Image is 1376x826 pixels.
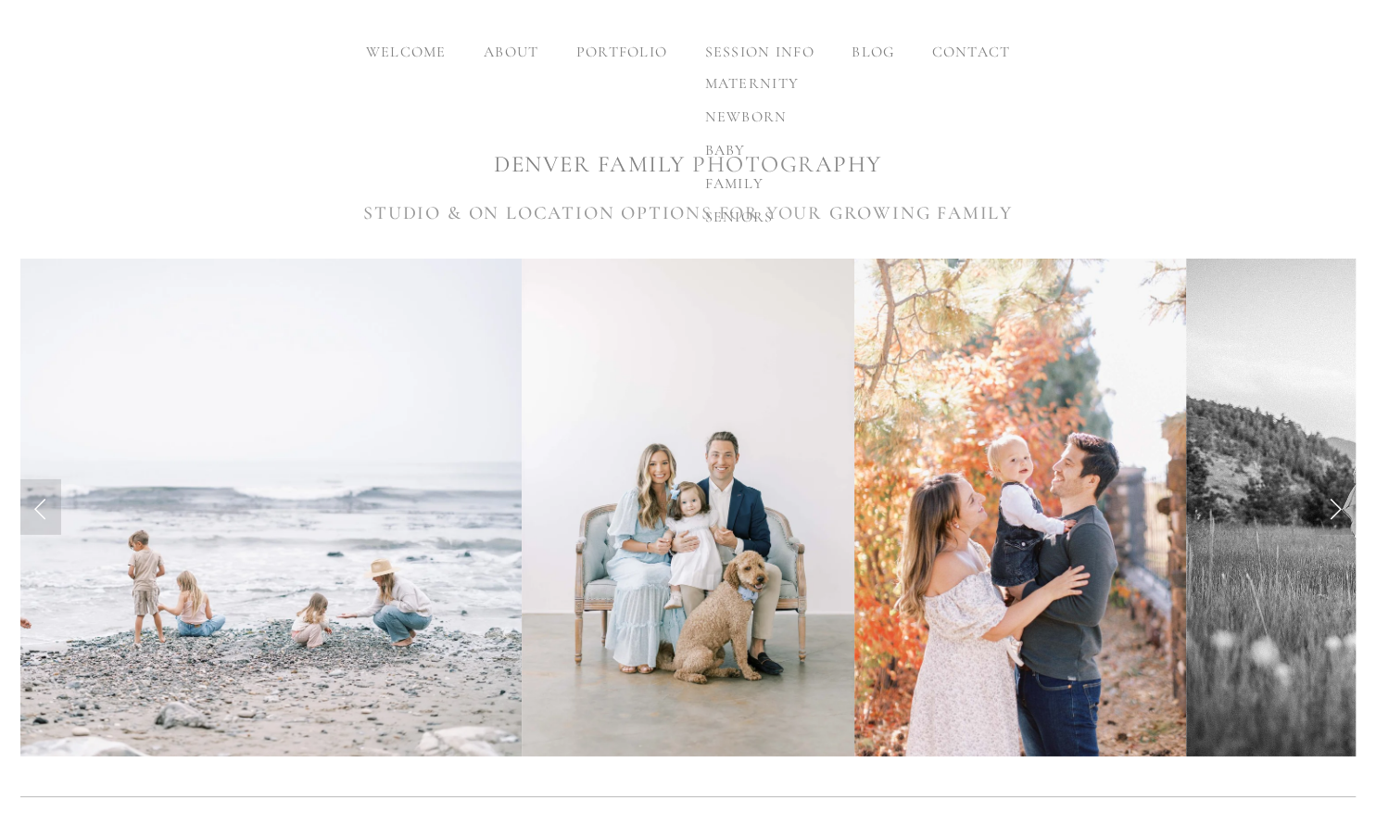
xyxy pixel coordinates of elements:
[20,148,1355,181] h1: DENVER FAMILY PHOTOGRAPHY
[522,259,853,756] img: family-portrait-with-baby-and-dog.jpg
[704,74,799,93] span: maternity
[366,43,447,61] a: welcome
[689,133,814,167] a: baby
[704,174,764,193] span: family
[1315,479,1356,535] a: Next Slide
[689,200,814,234] a: seniors
[484,43,538,61] label: about
[689,67,814,100] a: maternity
[852,43,894,61] a: blog
[689,100,814,133] a: newborn
[704,108,787,126] span: newborn
[20,479,61,535] a: Previous Slide
[704,208,773,226] span: seniors
[854,259,1186,756] img: favorite-family-photographer.jpg
[20,199,1355,227] h3: STUDIO & ON LOCATION OPTIONS FOR YOUR GROWING FAMILY
[704,43,814,61] label: session info
[576,43,668,61] label: portfolio
[931,43,1010,61] a: contact
[704,141,745,159] span: baby
[689,167,814,200] a: family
